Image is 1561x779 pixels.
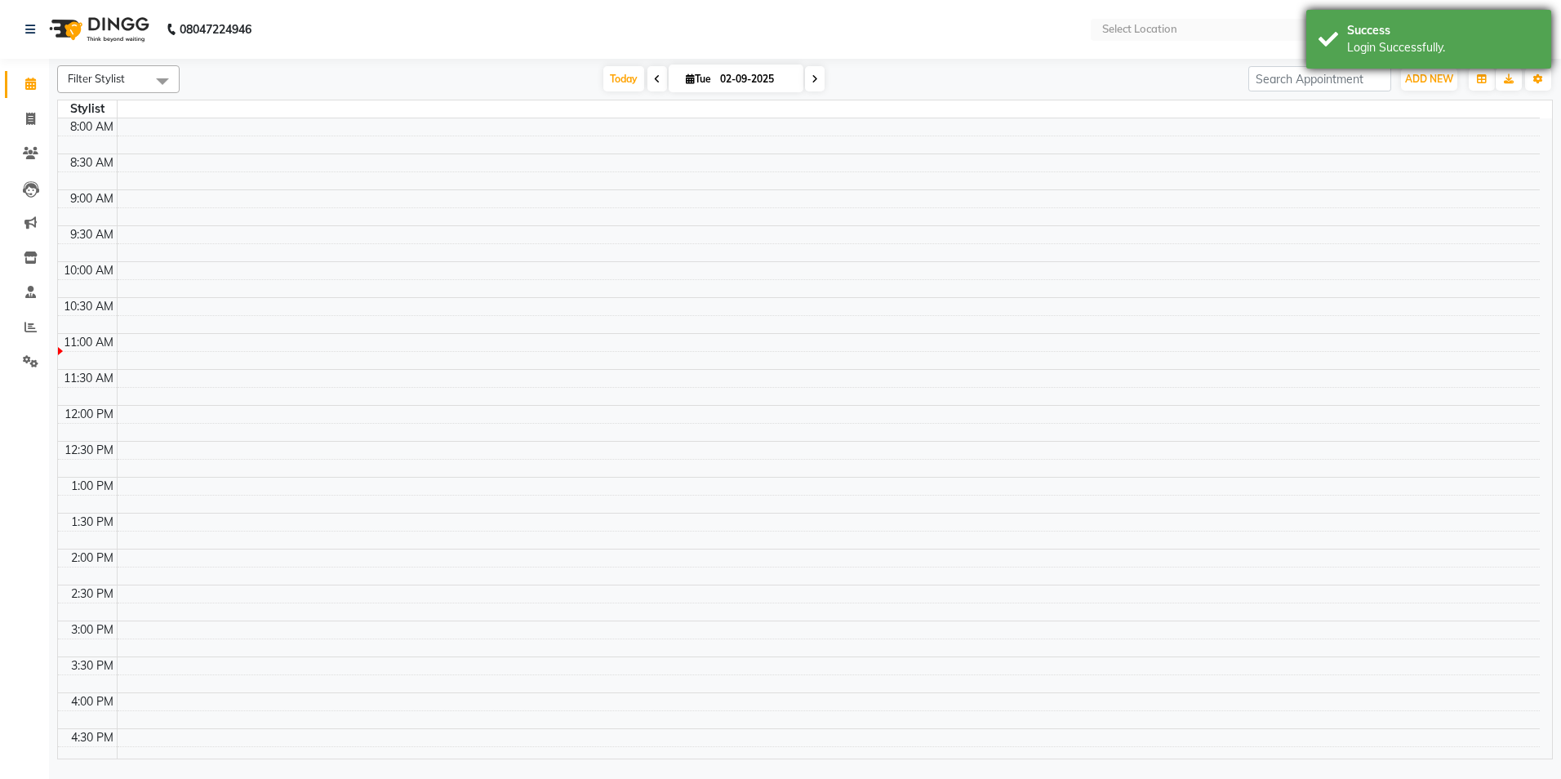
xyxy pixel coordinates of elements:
div: 11:00 AM [60,334,117,351]
div: Success [1347,22,1539,39]
div: 10:30 AM [60,298,117,315]
div: 8:30 AM [67,154,117,171]
span: ADD NEW [1405,73,1453,85]
div: 8:00 AM [67,118,117,136]
div: 4:30 PM [68,729,117,746]
span: Tue [682,73,715,85]
div: 3:00 PM [68,621,117,639]
div: 2:30 PM [68,585,117,603]
div: 3:30 PM [68,657,117,674]
div: 9:00 AM [67,190,117,207]
span: Filter Stylist [68,72,125,85]
div: Login Successfully. [1347,39,1539,56]
div: 2:00 PM [68,550,117,567]
b: 08047224946 [180,7,251,52]
div: Stylist [58,100,117,118]
div: 12:00 PM [61,406,117,423]
button: ADD NEW [1401,68,1457,91]
div: Select Location [1102,21,1177,38]
div: 12:30 PM [61,442,117,459]
div: 1:30 PM [68,514,117,531]
img: logo [42,7,153,52]
div: 10:00 AM [60,262,117,279]
div: 1:00 PM [68,478,117,495]
div: 4:00 PM [68,693,117,710]
input: Search Appointment [1248,66,1391,91]
div: 11:30 AM [60,370,117,387]
div: 9:30 AM [67,226,117,243]
span: Today [603,66,644,91]
input: 2025-09-02 [715,67,797,91]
